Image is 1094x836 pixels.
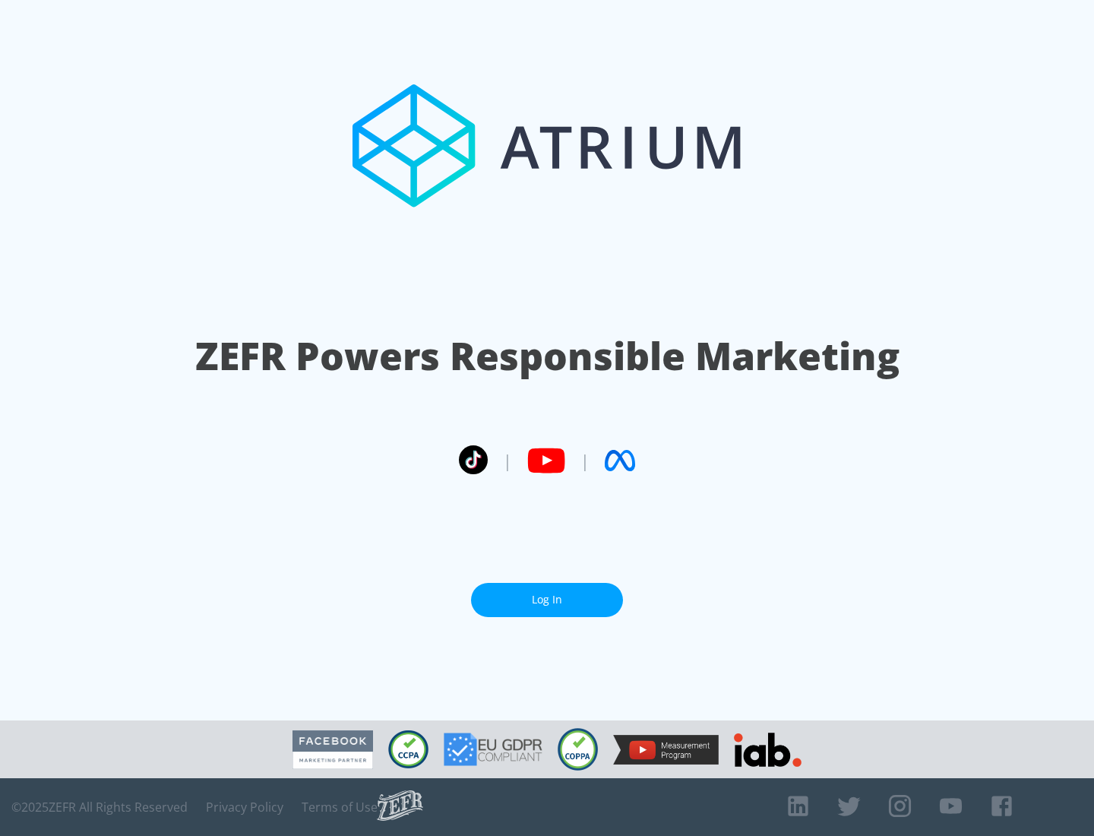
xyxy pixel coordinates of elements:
img: YouTube Measurement Program [613,735,719,765]
img: GDPR Compliant [444,733,542,766]
h1: ZEFR Powers Responsible Marketing [195,330,900,382]
img: COPPA Compliant [558,728,598,771]
img: CCPA Compliant [388,730,428,768]
img: Facebook Marketing Partner [292,730,373,769]
span: | [580,449,590,472]
span: | [503,449,512,472]
img: IAB [734,733,802,767]
a: Privacy Policy [206,800,283,815]
a: Terms of Use [302,800,378,815]
a: Log In [471,583,623,617]
span: © 2025 ZEFR All Rights Reserved [11,800,188,815]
